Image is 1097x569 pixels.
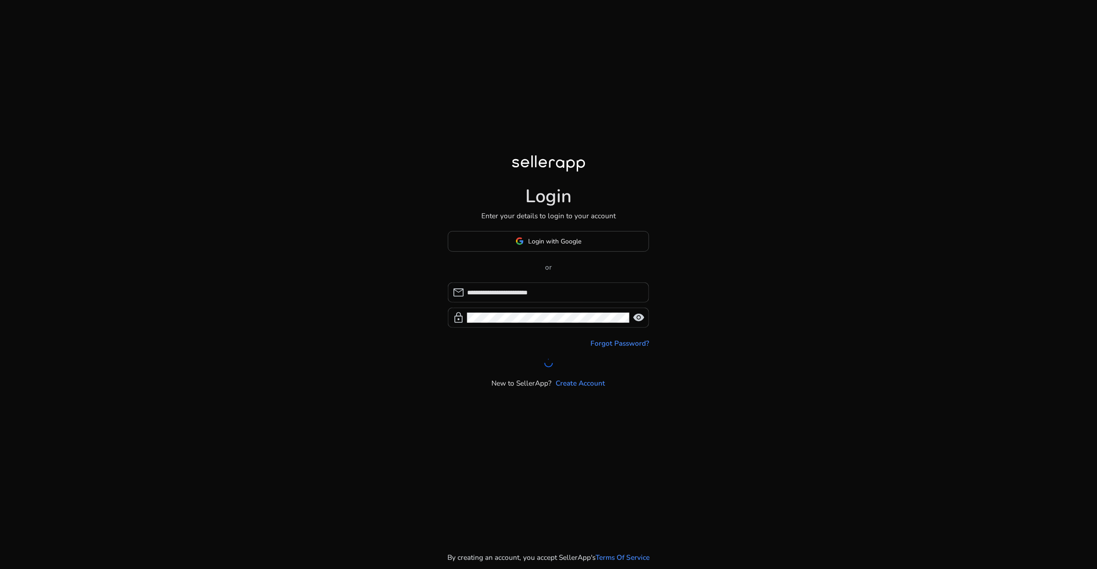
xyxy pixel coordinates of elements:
span: visibility [633,312,645,324]
a: Forgot Password? [590,338,649,348]
span: mail [452,287,464,298]
a: Terms Of Service [595,552,650,563]
span: Login with Google [529,237,582,246]
p: or [448,262,650,272]
p: New to SellerApp? [492,378,552,388]
p: Enter your details to login to your account [481,210,616,221]
h1: Login [525,186,572,208]
a: Create Account [556,378,605,388]
img: google-logo.svg [516,237,524,245]
span: lock [452,312,464,324]
button: Login with Google [448,231,650,252]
